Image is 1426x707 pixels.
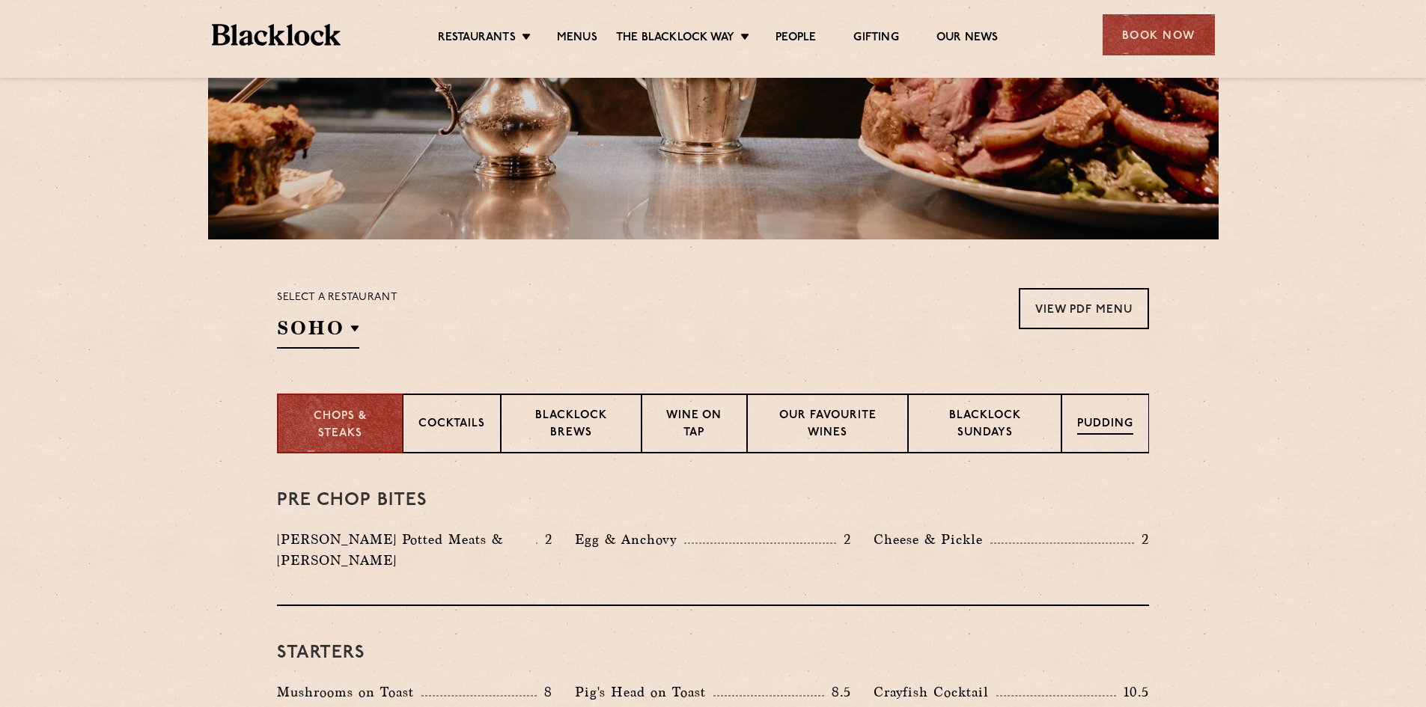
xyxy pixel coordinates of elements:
[277,491,1149,510] h3: Pre Chop Bites
[537,530,552,549] p: 2
[763,408,893,443] p: Our favourite wines
[836,530,851,549] p: 2
[277,682,421,703] p: Mushrooms on Toast
[657,408,731,443] p: Wine on Tap
[1077,416,1133,435] p: Pudding
[1019,288,1149,329] a: View PDF Menu
[575,682,713,703] p: Pig's Head on Toast
[277,529,536,571] p: [PERSON_NAME] Potted Meats & [PERSON_NAME]
[277,643,1149,663] h3: Starters
[517,408,626,443] p: Blacklock Brews
[293,408,387,442] p: Chops & Steaks
[277,315,359,349] h2: SOHO
[776,31,816,47] a: People
[1134,530,1149,549] p: 2
[616,31,734,47] a: The Blacklock Way
[212,24,341,46] img: BL_Textured_Logo-footer-cropped.svg
[924,408,1046,443] p: Blacklock Sundays
[557,31,597,47] a: Menus
[1103,14,1215,55] div: Book Now
[438,31,516,47] a: Restaurants
[936,31,999,47] a: Our News
[874,682,996,703] p: Crayfish Cocktail
[575,529,684,550] p: Egg & Anchovy
[537,682,552,702] p: 8
[824,682,851,702] p: 8.5
[277,288,397,307] p: Select a restaurant
[853,31,898,47] a: Gifting
[418,416,485,435] p: Cocktails
[1116,682,1149,702] p: 10.5
[874,529,990,550] p: Cheese & Pickle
